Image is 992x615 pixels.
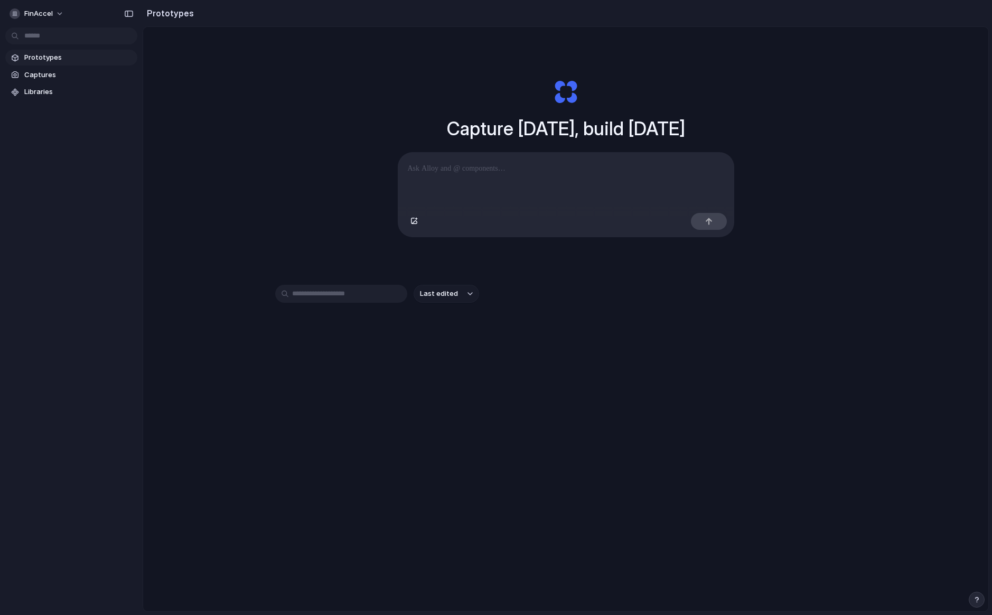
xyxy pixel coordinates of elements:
span: Captures [24,70,133,80]
span: Libraries [24,87,133,97]
button: FinAccel [5,5,69,22]
h2: Prototypes [143,7,194,20]
a: Libraries [5,84,137,100]
span: Prototypes [24,52,133,63]
button: Last edited [414,285,479,303]
a: Captures [5,67,137,83]
a: Prototypes [5,50,137,66]
h1: Capture [DATE], build [DATE] [447,115,685,143]
span: Last edited [420,288,458,299]
span: FinAccel [24,8,53,19]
